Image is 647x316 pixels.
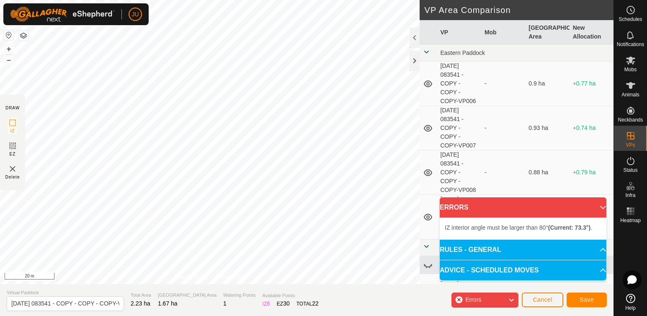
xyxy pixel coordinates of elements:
td: [DATE] 085535 [437,256,481,274]
span: 6 [267,300,270,307]
span: 22 [312,300,319,307]
a: Privacy Policy [177,273,208,281]
span: Neckbands [618,117,643,122]
img: VP [8,164,18,174]
p-accordion-content: ERRORS [440,218,606,239]
span: 30 [283,300,290,307]
span: Watering Points [223,292,255,299]
p-accordion-header: ERRORS [440,197,606,218]
span: VPs [626,142,635,148]
p-accordion-header: RULES - GENERAL [440,240,606,260]
td: 0.93 ha [525,195,569,239]
td: +0.79 ha [570,150,613,195]
button: Save [567,293,607,307]
span: JU [131,10,139,19]
span: 1 [223,300,227,307]
span: Infra [625,193,635,198]
button: – [4,55,14,65]
button: + [4,44,14,54]
span: 2.23 ha [131,300,150,307]
span: Save [580,296,594,303]
img: Gallagher Logo [10,7,115,22]
h2: VP Area Comparison [425,5,614,15]
span: Delete [5,174,20,180]
span: Cancel [533,296,552,303]
td: +0.74 ha [570,106,613,150]
span: Animals [621,92,639,97]
td: 0.93 ha [525,106,569,150]
div: DRAW [5,105,20,111]
span: Schedules [619,17,642,22]
div: - [485,168,522,177]
a: Contact Us [218,273,242,281]
span: ERRORS [440,202,468,212]
span: [GEOGRAPHIC_DATA] Area [158,292,217,299]
span: Total Area [131,292,151,299]
span: Status [623,168,637,173]
th: Mob [481,20,525,45]
b: (Current: 73.3°) [548,224,590,231]
span: Eastern Paddock [441,49,485,56]
span: Help [625,306,636,311]
span: EZ [10,151,16,157]
span: Notifications [617,42,644,47]
button: Cancel [522,293,563,307]
div: TOTAL [296,299,319,308]
th: VP [437,20,481,45]
span: Errors [465,296,481,303]
div: - [485,124,522,132]
div: - [485,79,522,88]
td: [DATE] 083541 - COPY - COPY - COPY-VP008 [437,150,481,195]
th: New Allocation [570,20,613,45]
button: Map Layers [18,31,28,41]
button: Reset Map [4,30,14,40]
td: +0.77 ha [570,62,613,106]
th: [GEOGRAPHIC_DATA] Area [525,20,569,45]
td: [DATE] 083541 - COPY - COPY - COPY-VP006 [437,62,481,106]
p-accordion-header: ADVICE - SCHEDULED MOVES [440,260,606,280]
span: IZ interior angle must be larger than 80° . [445,224,592,231]
div: EZ [277,299,290,308]
span: 1.67 ha [158,300,178,307]
td: +0.74 ha [570,195,613,239]
td: 0.88 ha [525,150,569,195]
td: [DATE] 083541 - COPY - COPY - COPY-VP007 [437,106,481,150]
span: Virtual Paddock [7,289,124,296]
a: Help [614,290,647,314]
td: 0.9 ha [525,62,569,106]
div: IZ [262,299,270,308]
span: Mobs [624,67,637,72]
span: IZ [10,128,15,134]
span: Available Points [262,292,319,299]
span: ADVICE - SCHEDULED MOVES [440,265,539,275]
span: Heatmap [620,218,641,223]
span: RULES - GENERAL [440,245,501,255]
td: [DATE] 083541 - COPY - COPY - COPY-VP009 [437,195,481,239]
